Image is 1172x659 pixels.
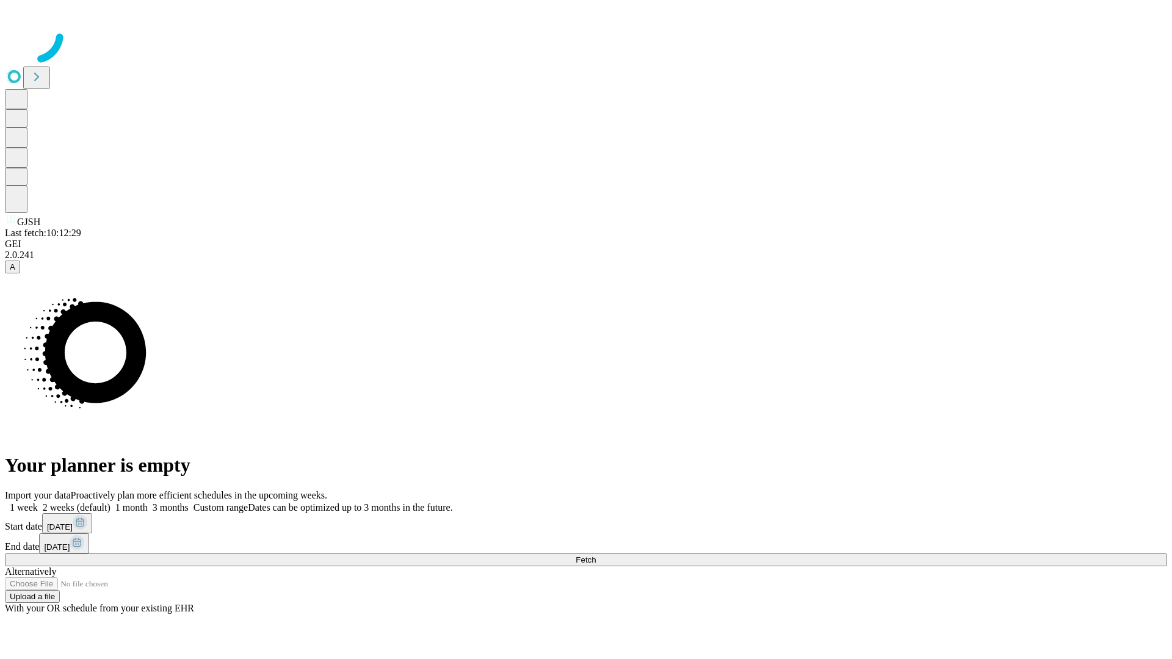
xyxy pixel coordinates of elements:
[10,262,15,272] span: A
[5,553,1167,566] button: Fetch
[43,502,110,513] span: 2 weeks (default)
[153,502,189,513] span: 3 months
[5,454,1167,477] h1: Your planner is empty
[5,590,60,603] button: Upload a file
[5,250,1167,261] div: 2.0.241
[5,239,1167,250] div: GEI
[5,533,1167,553] div: End date
[71,490,327,500] span: Proactively plan more efficient schedules in the upcoming weeks.
[39,533,89,553] button: [DATE]
[576,555,596,564] span: Fetch
[5,490,71,500] span: Import your data
[47,522,73,531] span: [DATE]
[10,502,38,513] span: 1 week
[5,261,20,273] button: A
[115,502,148,513] span: 1 month
[17,217,40,227] span: GJSH
[5,228,81,238] span: Last fetch: 10:12:29
[5,566,56,577] span: Alternatively
[248,502,452,513] span: Dates can be optimized up to 3 months in the future.
[194,502,248,513] span: Custom range
[5,513,1167,533] div: Start date
[5,603,194,613] span: With your OR schedule from your existing EHR
[42,513,92,533] button: [DATE]
[44,542,70,552] span: [DATE]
